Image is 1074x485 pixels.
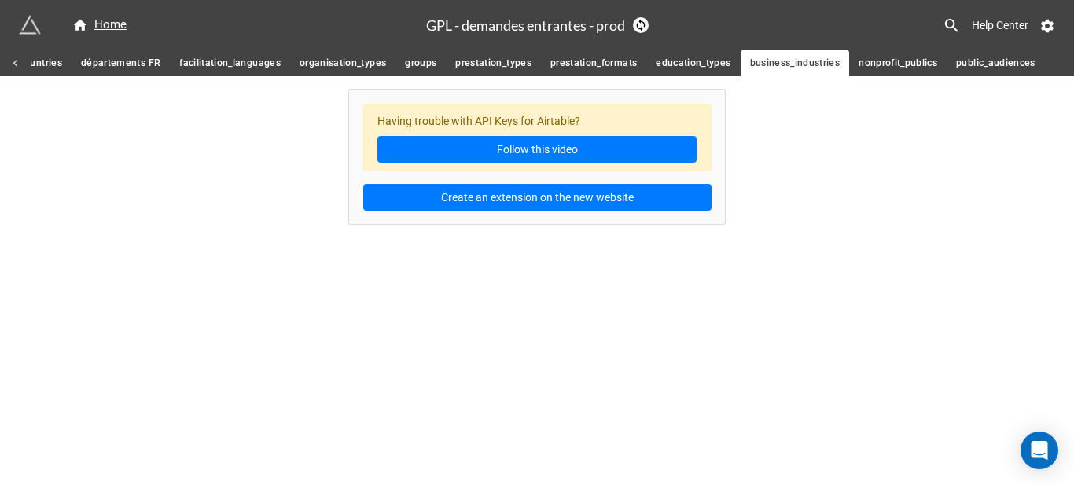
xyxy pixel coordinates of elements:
div: Having trouble with API Keys for Airtable? [363,104,712,172]
a: Home [63,16,136,35]
span: countries [20,55,62,72]
div: Open Intercom Messenger [1021,432,1058,469]
span: facilitation_languages [179,55,281,72]
button: Create an extension on the new website [363,184,712,211]
span: prestation_formats [550,55,637,72]
span: organisation_types [300,55,386,72]
a: Follow this video [377,136,697,163]
img: miniextensions-icon.73ae0678.png [19,14,41,36]
span: groups [405,55,436,72]
a: Help Center [961,11,1039,39]
span: nonprofit_publics [859,55,937,72]
span: public_audiences [956,55,1035,72]
span: départements FR [81,55,160,72]
div: Home [72,16,127,35]
h3: GPL - demandes entrantes - prod [426,18,625,32]
span: prestation_types [455,55,531,72]
span: education_types [656,55,730,72]
a: Sync Base Structure [633,17,649,33]
span: business_industries [750,55,840,72]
